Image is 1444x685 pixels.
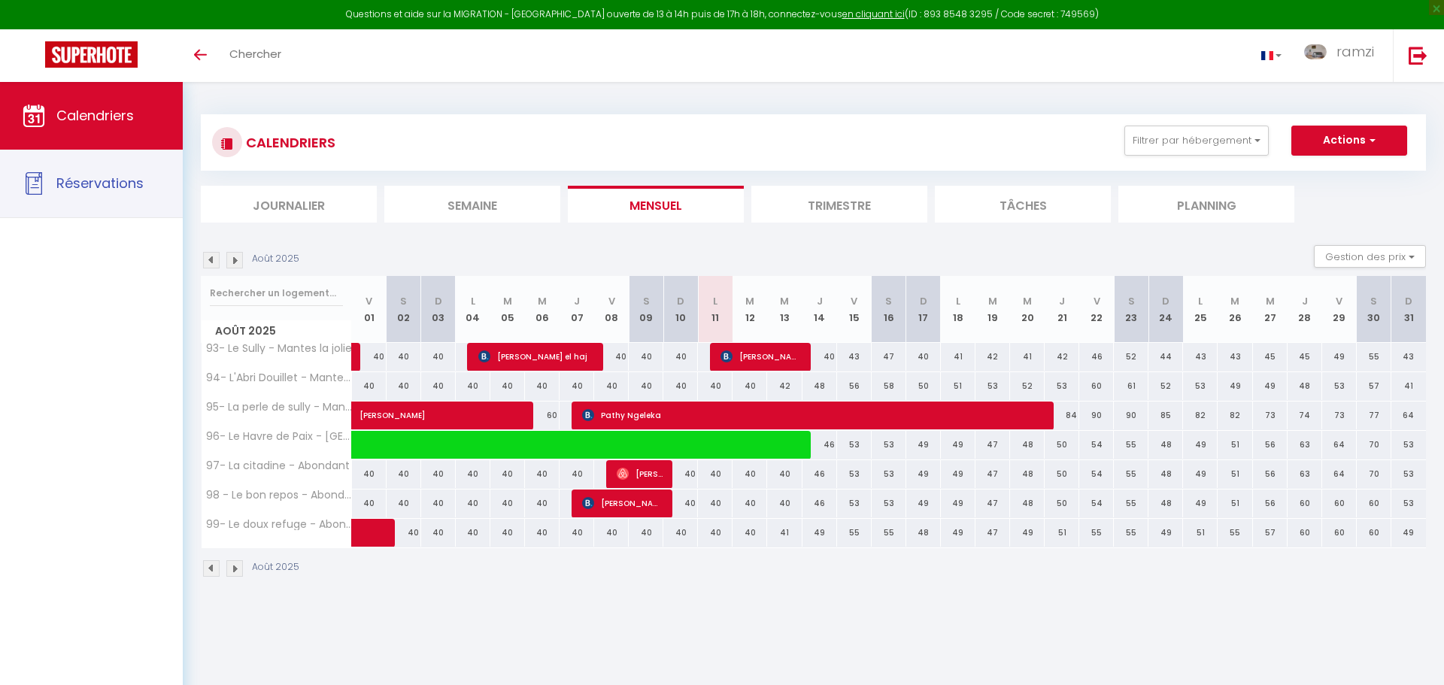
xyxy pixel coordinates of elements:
[1045,402,1079,429] div: 84
[935,186,1111,223] li: Tâches
[1045,460,1079,488] div: 50
[1288,519,1322,547] div: 60
[1128,294,1135,308] abbr: S
[1218,490,1252,517] div: 51
[713,294,717,308] abbr: L
[1010,519,1045,547] div: 49
[698,372,733,400] div: 40
[1079,431,1114,459] div: 54
[1391,431,1426,459] div: 53
[456,372,490,400] div: 40
[629,343,663,371] div: 40
[745,294,754,308] abbr: M
[837,372,872,400] div: 56
[1357,460,1391,488] div: 70
[975,372,1010,400] div: 53
[906,460,941,488] div: 49
[1162,294,1169,308] abbr: D
[837,460,872,488] div: 53
[1114,276,1148,343] th: 23
[906,519,941,547] div: 48
[352,460,387,488] div: 40
[1045,343,1079,371] div: 42
[478,342,593,371] span: [PERSON_NAME] el haj
[1288,431,1322,459] div: 63
[1079,276,1114,343] th: 22
[1045,490,1079,517] div: 50
[490,372,525,400] div: 40
[421,490,456,517] div: 40
[1114,402,1148,429] div: 90
[1010,490,1045,517] div: 48
[1302,294,1308,308] abbr: J
[663,519,698,547] div: 40
[525,372,560,400] div: 40
[1218,402,1252,429] div: 82
[594,276,629,343] th: 08
[45,41,138,68] img: Super Booking
[941,460,975,488] div: 49
[837,431,872,459] div: 53
[1183,372,1218,400] div: 53
[56,174,144,192] span: Réservations
[582,489,663,517] span: [PERSON_NAME]
[677,294,684,308] abbr: D
[906,490,941,517] div: 49
[1253,431,1288,459] div: 56
[608,294,615,308] abbr: V
[663,372,698,400] div: 40
[204,431,354,442] span: 96- Le Havre de Paix - [GEOGRAPHIC_DATA]
[1304,44,1327,59] img: ...
[663,276,698,343] th: 10
[629,519,663,547] div: 40
[1010,276,1045,343] th: 20
[204,372,354,383] span: 94- L'Abri Douillet - Mantes la jolie
[525,276,560,343] th: 06
[366,294,372,308] abbr: V
[1218,343,1252,371] div: 43
[435,294,442,308] abbr: D
[421,343,456,371] div: 40
[384,186,560,223] li: Semaine
[1322,402,1357,429] div: 73
[842,8,905,20] a: en cliquant ici
[1288,402,1322,429] div: 74
[941,490,975,517] div: 49
[359,393,532,422] span: [PERSON_NAME]
[975,490,1010,517] div: 47
[1288,276,1322,343] th: 28
[1370,294,1377,308] abbr: S
[1183,431,1218,459] div: 49
[1391,372,1426,400] div: 41
[1293,29,1393,82] a: ... ramzi
[204,519,354,530] span: 99- Le doux refuge - Abondant
[56,106,134,125] span: Calendriers
[1288,343,1322,371] div: 45
[525,490,560,517] div: 40
[560,372,594,400] div: 40
[906,372,941,400] div: 50
[988,294,997,308] abbr: M
[1322,276,1357,343] th: 29
[817,294,823,308] abbr: J
[400,294,407,308] abbr: S
[1391,343,1426,371] div: 43
[1218,276,1252,343] th: 26
[1253,519,1288,547] div: 57
[1322,343,1357,371] div: 49
[802,276,837,343] th: 14
[560,519,594,547] div: 40
[204,460,350,471] span: 97- La citadine - Abondant
[1218,431,1252,459] div: 51
[421,519,456,547] div: 40
[767,490,802,517] div: 40
[525,460,560,488] div: 40
[242,126,335,159] h3: CALENDRIERS
[538,294,547,308] abbr: M
[941,431,975,459] div: 49
[1183,460,1218,488] div: 49
[1357,431,1391,459] div: 70
[698,519,733,547] div: 40
[1322,460,1357,488] div: 64
[885,294,892,308] abbr: S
